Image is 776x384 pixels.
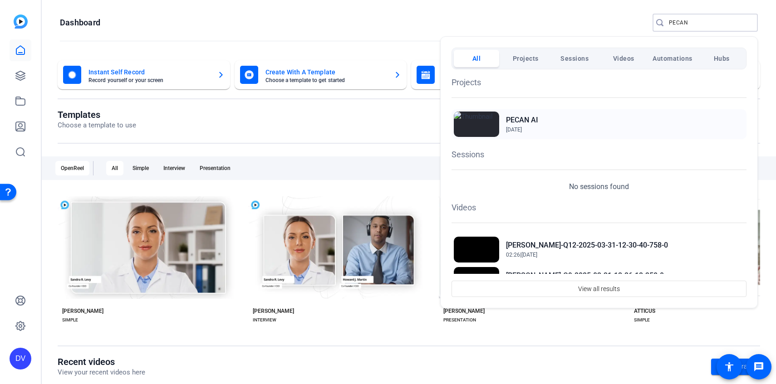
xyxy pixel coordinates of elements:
[513,50,539,67] span: Projects
[506,270,664,281] h2: [PERSON_NAME]-Q9-2025-03-31-12-26-12-358-0
[560,50,589,67] span: Sessions
[452,76,747,88] h1: Projects
[569,181,629,192] p: No sessions found
[653,50,693,67] span: Automations
[506,115,538,126] h2: PECAN AI
[454,267,499,292] img: Thumbnail
[454,112,499,137] img: Thumbnail
[578,280,620,297] span: View all results
[452,148,747,160] h1: Sessions
[520,252,521,258] span: |
[472,50,481,67] span: All
[452,281,747,297] button: View all results
[452,201,747,214] h1: Videos
[506,240,668,251] h2: [PERSON_NAME]-Q12-2025-03-31-12-30-40-758-0
[714,50,730,67] span: Hubs
[454,237,499,262] img: Thumbnail
[506,252,520,258] span: 02:26
[613,50,634,67] span: Videos
[506,126,522,133] span: [DATE]
[521,252,537,258] span: [DATE]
